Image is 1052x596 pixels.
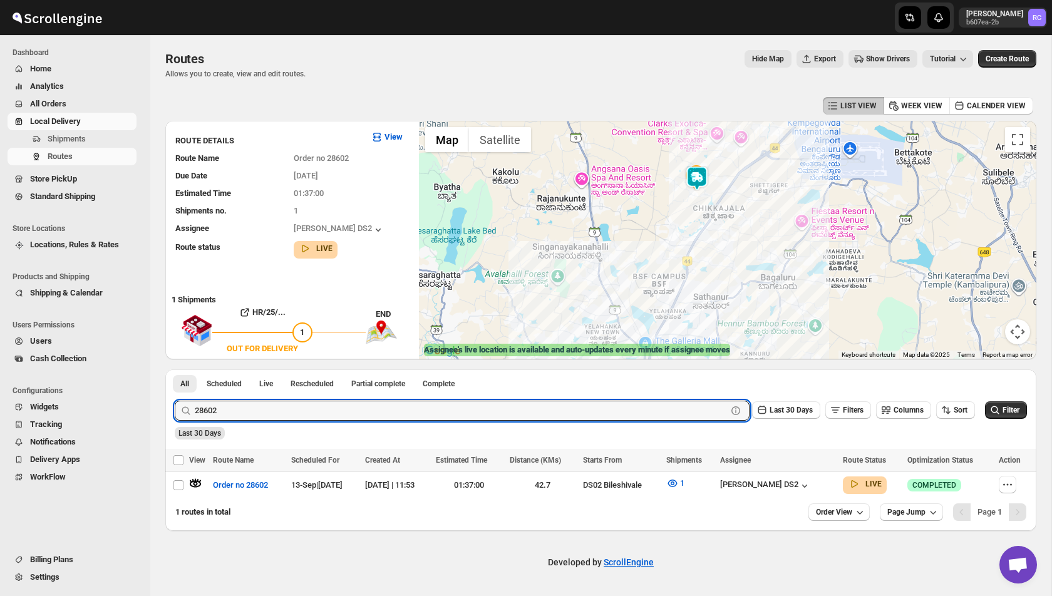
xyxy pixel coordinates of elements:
[848,478,882,490] button: LIVE
[894,406,924,414] span: Columns
[213,456,254,465] span: Route Name
[1005,319,1030,344] button: Map camera controls
[977,507,1002,516] span: Page
[720,456,751,465] span: Assignee
[8,236,137,254] button: Locations, Rules & Rates
[294,223,384,236] button: [PERSON_NAME] DS2
[294,171,318,180] span: [DATE]
[299,242,333,255] button: LIVE
[207,379,242,389] span: Scheduled
[825,401,871,419] button: Filters
[583,479,658,491] div: DS02 Bileshivale
[384,132,403,141] b: View
[797,50,843,68] button: Export
[422,343,463,359] img: Google
[1005,127,1030,152] button: Toggle fullscreen view
[966,9,1023,19] p: [PERSON_NAME]
[953,503,1026,521] nav: Pagination
[48,134,86,143] span: Shipments
[8,284,137,302] button: Shipping & Calendar
[165,51,204,66] span: Routes
[469,127,531,152] button: Show satellite imagery
[823,97,884,115] button: LIST VIEW
[954,406,967,414] span: Sort
[816,507,852,517] span: Order View
[770,406,813,414] span: Last 30 Days
[510,479,575,491] div: 42.7
[957,351,975,358] a: Terms (opens in new tab)
[8,332,137,350] button: Users
[30,455,80,464] span: Delivery Apps
[13,272,142,282] span: Products and Shipping
[205,475,276,495] button: Order no 28602
[178,429,221,438] span: Last 30 Days
[165,289,216,304] b: 1 Shipments
[8,568,137,586] button: Settings
[978,50,1036,68] button: Create Route
[175,153,219,163] span: Route Name
[195,401,727,421] input: Press enter after typing | Search Eg. Order no 28602
[982,351,1033,358] a: Report a map error
[583,456,622,465] span: Starts From
[422,343,463,359] a: Open this area in Google Maps (opens a new window)
[922,50,973,68] button: Tutorial
[376,308,413,321] div: END
[8,451,137,468] button: Delivery Apps
[745,50,792,68] button: Map action label
[13,223,142,234] span: Store Locations
[30,437,76,446] span: Notifications
[30,555,73,564] span: Billing Plans
[30,336,52,346] span: Users
[876,401,931,419] button: Columns
[30,402,59,411] span: Widgets
[316,244,333,253] b: LIVE
[165,69,306,79] p: Allows you to create, view and edit routes.
[30,99,66,108] span: All Orders
[8,95,137,113] button: All Orders
[30,288,103,297] span: Shipping & Calendar
[291,480,343,490] span: 13-Sep | [DATE]
[684,165,709,190] div: 1
[848,50,917,68] button: Show Drivers
[8,433,137,451] button: Notifications
[8,130,137,148] button: Shipments
[8,468,137,486] button: WorkFlow
[175,242,220,252] span: Route status
[8,60,137,78] button: Home
[30,472,66,481] span: WorkFlow
[180,379,189,389] span: All
[365,456,400,465] span: Created At
[365,479,429,491] div: [DATE] | 11:53
[436,479,502,491] div: 01:37:00
[10,2,104,33] img: ScrollEngine
[865,480,882,488] b: LIVE
[189,456,205,465] span: View
[843,456,886,465] span: Route Status
[13,320,142,330] span: Users Permissions
[752,401,820,419] button: Last 30 Days
[30,116,81,126] span: Local Delivery
[252,307,286,317] b: HR/25/...
[8,551,137,568] button: Billing Plans
[985,401,1027,419] button: Filter
[363,127,410,147] button: View
[930,54,956,63] span: Tutorial
[294,153,349,163] span: Order no 28602
[13,386,142,396] span: Configurations
[887,507,926,517] span: Page Jump
[866,54,910,64] span: Show Drivers
[907,456,973,465] span: Optimization Status
[13,48,142,58] span: Dashboard
[227,342,298,355] div: OUT FOR DELIVERY
[884,97,950,115] button: WEEK VIEW
[30,81,64,91] span: Analytics
[173,375,197,393] button: All routes
[814,54,836,64] span: Export
[8,78,137,95] button: Analytics
[30,419,62,429] span: Tracking
[48,152,73,161] span: Routes
[843,406,864,414] span: Filters
[967,101,1026,111] span: CALENDER VIEW
[213,479,268,491] span: Order no 28602
[959,8,1047,28] button: User menu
